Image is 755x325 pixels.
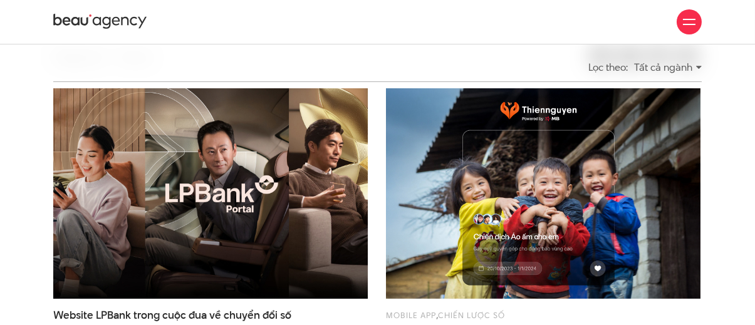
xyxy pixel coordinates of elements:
img: thumb [386,88,700,299]
a: Chiến lược số [438,309,505,321]
span: LPBank [96,307,131,322]
span: số [280,307,291,322]
a: Mobile app [386,309,436,321]
span: trong [133,307,160,322]
div: Tất cả ngành [634,56,702,78]
span: về [209,307,221,322]
div: Lọc theo: [588,56,628,78]
span: đua [189,307,207,322]
img: LPBank portal [38,78,383,309]
div: , [386,308,700,322]
span: đổi [263,307,278,322]
span: Website [53,307,93,322]
span: cuộc [162,307,186,322]
span: chuyển [224,307,260,322]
